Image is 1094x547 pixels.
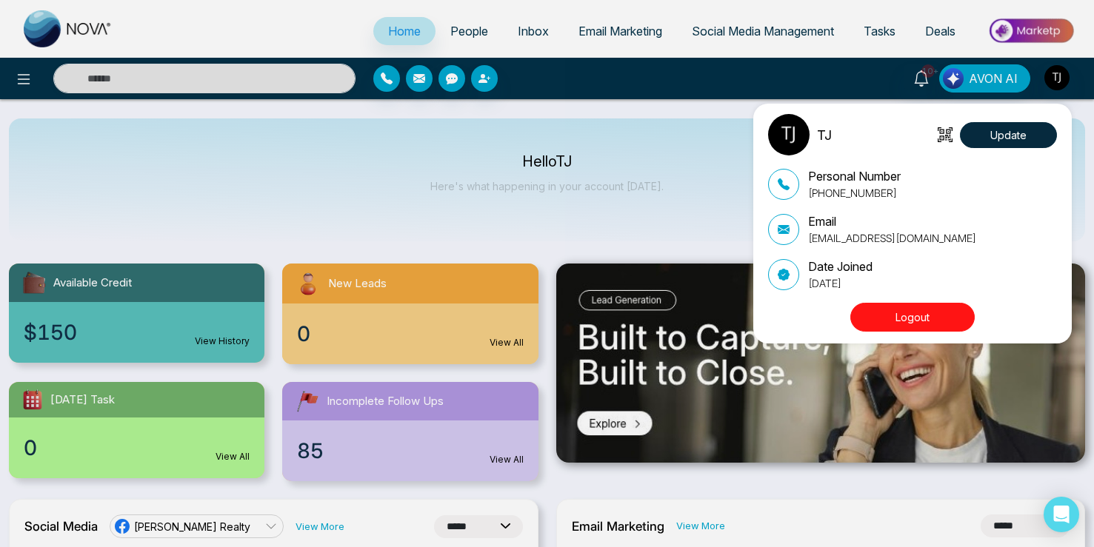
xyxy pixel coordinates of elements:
[850,303,975,332] button: Logout
[808,275,873,291] p: [DATE]
[808,185,901,201] p: [PHONE_NUMBER]
[808,230,976,246] p: [EMAIL_ADDRESS][DOMAIN_NAME]
[808,258,873,275] p: Date Joined
[817,125,832,145] p: TJ
[808,212,976,230] p: Email
[1044,497,1079,532] div: Open Intercom Messenger
[960,122,1057,148] button: Update
[808,167,901,185] p: Personal Number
